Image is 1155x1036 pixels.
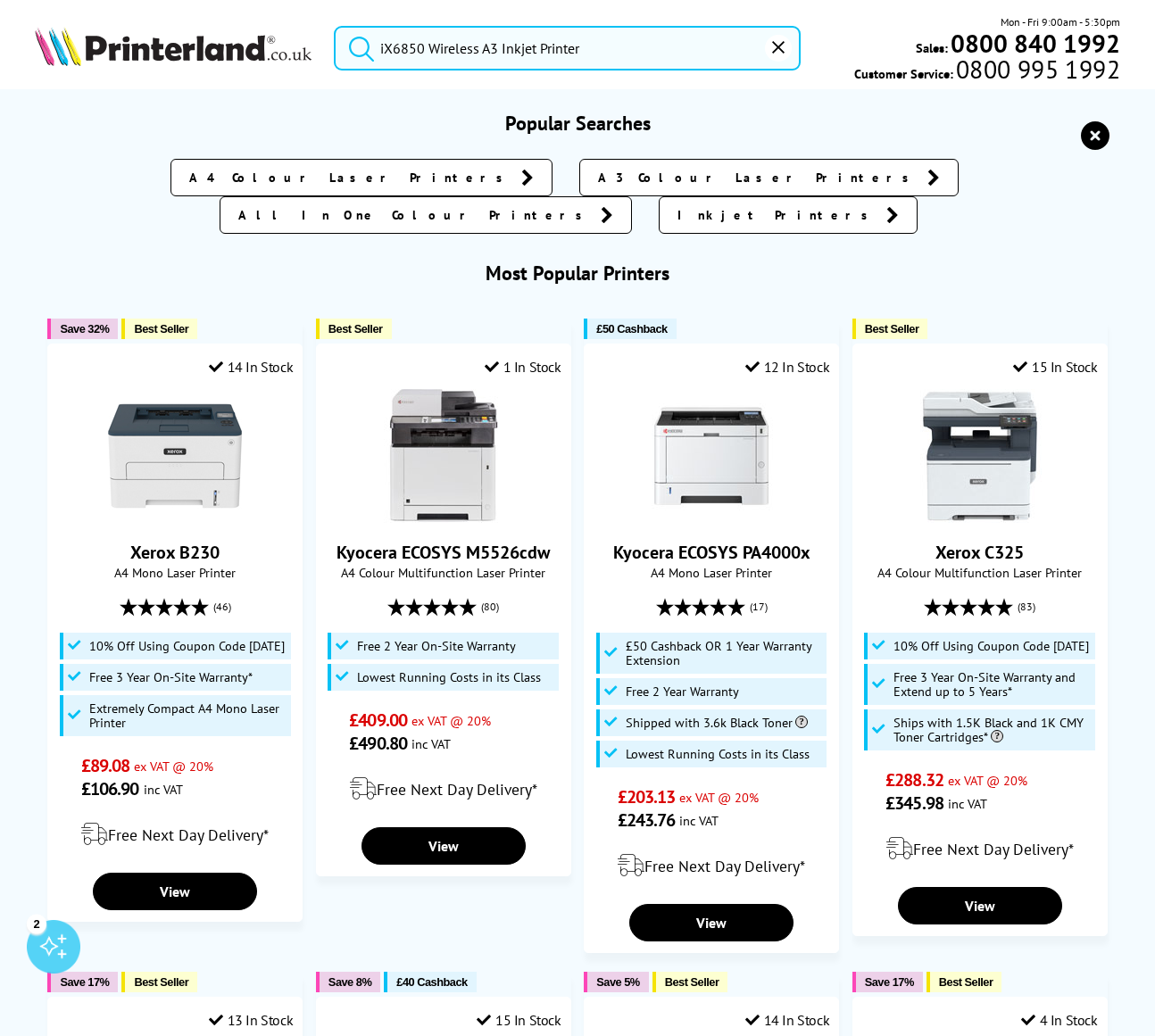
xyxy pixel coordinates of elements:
span: (83) [1018,590,1035,624]
a: View [361,827,526,865]
span: inc VAT [144,781,183,798]
span: Save 17% [865,975,914,989]
span: Save 17% [60,975,109,989]
div: 15 In Stock [1013,358,1097,376]
img: Xerox B230 [108,389,242,523]
span: 10% Off Using Coupon Code [DATE] [89,639,285,653]
img: Kyocera ECOSYS M5526cdw [377,389,511,523]
a: Kyocera ECOSYS M5526cdw [337,541,550,564]
span: ex VAT @ 20% [411,712,491,729]
button: Best Seller [316,319,392,339]
span: (46) [213,590,231,624]
a: View [93,873,257,910]
div: modal_delivery [57,809,293,859]
div: 12 In Stock [745,358,829,376]
img: Kyocera ECOSYS PA4000x [644,389,778,523]
span: £288.32 [885,768,943,792]
span: (17) [750,590,768,624]
div: modal_delivery [862,824,1098,874]
h3: Popular Searches [35,111,1120,136]
a: Xerox B230 [130,541,220,564]
span: Free 3 Year On-Site Warranty and Extend up to 5 Years* [893,670,1091,699]
a: Printerland Logo [35,27,312,70]
span: Best Seller [134,322,188,336]
span: All In One Colour Printers [238,206,592,224]
img: Xerox C325 [913,389,1047,523]
span: inc VAT [948,795,987,812]
span: Best Seller [328,322,383,336]
span: ex VAT @ 20% [948,772,1027,789]
a: A3 Colour Laser Printers [579,159,959,196]
span: A4 Colour Multifunction Laser Printer [326,564,561,581]
span: Best Seller [134,975,188,989]
span: Best Seller [865,322,919,336]
div: 15 In Stock [477,1011,561,1029]
button: Save 5% [584,972,648,992]
span: ex VAT @ 20% [134,758,213,775]
div: modal_delivery [594,841,829,891]
span: Lowest Running Costs in its Class [357,670,541,684]
a: Xerox C325 [913,509,1047,526]
span: £50 Cashback OR 1 Year Warranty Extension [626,639,823,667]
span: Sales: [916,39,948,56]
span: (80) [481,590,499,624]
span: Lowest Running Costs in its Class [626,747,810,761]
button: Save 17% [852,972,923,992]
span: Free 2 Year On-Site Warranty [357,639,516,653]
span: ex VAT @ 20% [679,789,759,806]
a: Kyocera ECOSYS PA4000x [613,541,810,564]
span: £40 Cashback [396,975,467,989]
span: inc VAT [679,812,719,829]
span: Ships with 1.5K Black and 1K CMY Toner Cartridges* [893,716,1091,744]
span: inc VAT [411,735,451,752]
span: £50 Cashback [596,322,667,336]
span: Mon - Fri 9:00am - 5:30pm [1001,13,1120,30]
a: Inkjet Printers [659,196,918,234]
span: A4 Colour Laser Printers [189,169,512,186]
a: A4 Colour Laser Printers [170,159,553,196]
span: £89.08 [81,754,130,777]
span: Save 8% [328,975,371,989]
span: £106.90 [81,777,139,800]
a: All In One Colour Printers [220,196,632,234]
h3: Most Popular Printers [35,261,1120,286]
div: modal_delivery [326,764,561,814]
div: 1 In Stock [485,358,561,376]
span: £345.98 [885,792,943,815]
span: Best Seller [665,975,719,989]
span: £490.80 [349,732,407,755]
span: Customer Service: [854,61,1120,82]
span: A4 Mono Laser Printer [57,564,293,581]
b: 0800 840 1992 [951,27,1120,60]
span: A4 Mono Laser Printer [594,564,829,581]
span: £243.76 [618,808,676,832]
button: Best Seller [121,319,197,339]
div: 14 In Stock [209,358,293,376]
span: 10% Off Using Coupon Code [DATE] [893,639,1089,653]
a: 0800 840 1992 [948,35,1120,52]
button: Best Seller [121,972,197,992]
span: Save 32% [60,322,109,336]
a: Kyocera ECOSYS PA4000x [644,509,778,526]
a: View [629,904,794,941]
button: Save 8% [316,972,380,992]
span: Extremely Compact A4 Mono Laser Printer [89,701,287,730]
button: Best Seller [652,972,728,992]
a: Xerox B230 [108,509,242,526]
button: Save 17% [47,972,118,992]
span: Save 5% [596,975,639,989]
div: 4 In Stock [1021,1011,1098,1029]
span: A4 Colour Multifunction Laser Printer [862,564,1098,581]
span: £409.00 [349,709,407,732]
button: £50 Cashback [584,319,676,339]
img: Printerland Logo [35,27,312,66]
div: 2 [27,914,46,933]
a: Kyocera ECOSYS M5526cdw [377,509,511,526]
button: £40 Cashback [384,972,476,992]
span: Shipped with 3.6k Black Toner [626,716,808,730]
a: View [898,887,1062,924]
span: Best Seller [939,975,993,989]
span: Free 3 Year On-Site Warranty* [89,670,253,684]
span: 0800 995 1992 [953,61,1120,78]
span: Free 2 Year Warranty [626,684,739,699]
